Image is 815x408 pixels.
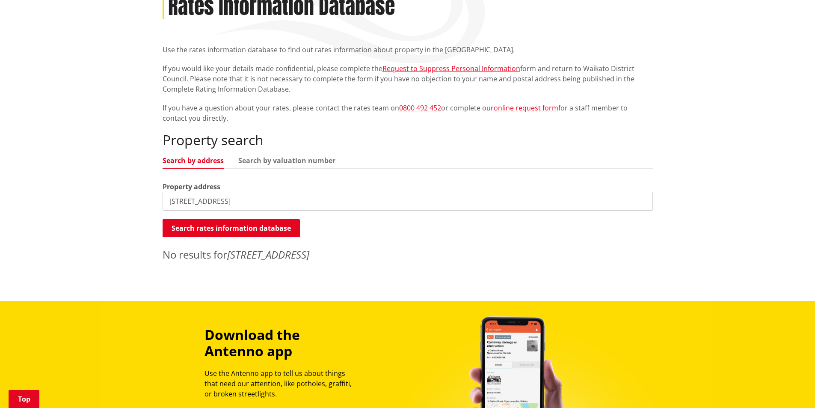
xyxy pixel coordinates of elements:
p: If you would like your details made confidential, please complete the form and return to Waikato ... [163,63,653,94]
button: Search rates information database [163,219,300,237]
a: Request to Suppress Personal Information [382,64,520,73]
p: Use the rates information database to find out rates information about property in the [GEOGRAPHI... [163,45,653,55]
iframe: Messenger Launcher [776,372,806,403]
a: Search by valuation number [238,157,335,164]
label: Property address [163,182,220,192]
a: 0800 492 452 [399,103,441,113]
input: e.g. Duke Street NGARUAWAHIA [163,192,653,211]
p: No results for [163,247,653,262]
a: Top [9,390,39,408]
em: [STREET_ADDRESS] [227,247,309,262]
a: online request form [494,103,558,113]
h3: Download the Antenno app [204,327,359,360]
p: Use the Antenno app to tell us about things that need our attention, like potholes, graffiti, or ... [204,368,359,399]
h2: Property search [163,132,653,148]
a: Search by address [163,157,224,164]
p: If you have a question about your rates, please contact the rates team on or complete our for a s... [163,103,653,123]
